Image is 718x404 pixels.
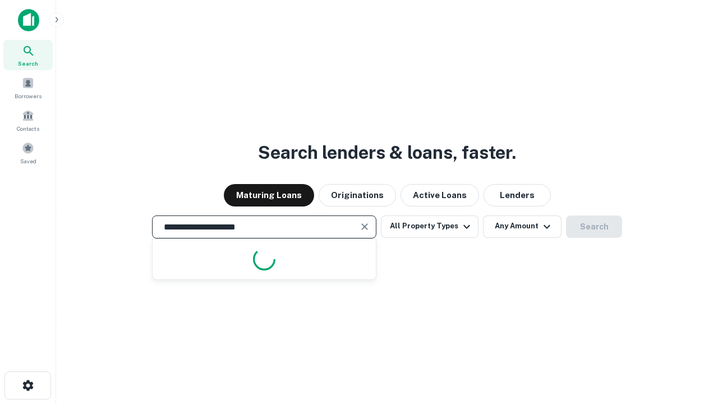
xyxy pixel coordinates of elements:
[3,72,53,103] a: Borrowers
[357,219,372,235] button: Clear
[3,105,53,135] a: Contacts
[20,157,36,166] span: Saved
[15,91,42,100] span: Borrowers
[17,124,39,133] span: Contacts
[381,215,478,238] button: All Property Types
[483,215,561,238] button: Any Amount
[401,184,479,206] button: Active Loans
[662,314,718,368] iframe: Chat Widget
[3,137,53,168] a: Saved
[319,184,396,206] button: Originations
[18,59,38,68] span: Search
[3,40,53,70] a: Search
[258,139,516,166] h3: Search lenders & loans, faster.
[484,184,551,206] button: Lenders
[18,9,39,31] img: capitalize-icon.png
[224,184,314,206] button: Maturing Loans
